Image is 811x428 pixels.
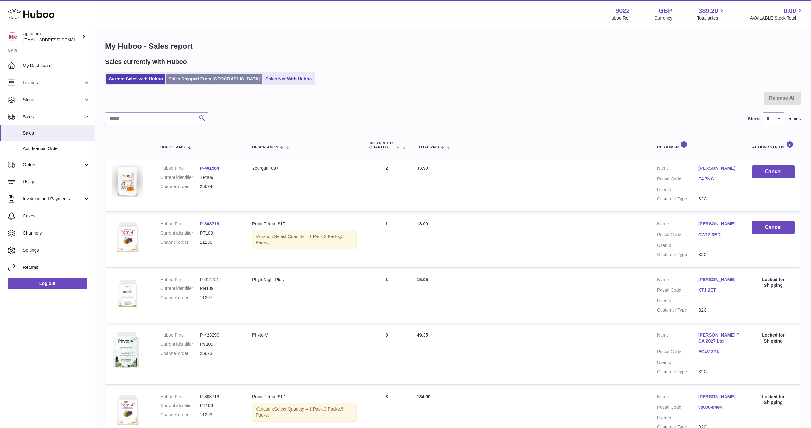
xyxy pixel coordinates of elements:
dt: Postal Code [657,349,698,356]
img: PTVLWebsiteFront.jpg [112,394,143,425]
a: Sales Not With Huboo [263,74,314,84]
a: CW12 3BD [698,232,739,238]
div: PhytoNight Plus+ [252,277,357,283]
dt: User Id [657,242,698,249]
dt: User Id [657,298,698,304]
span: 0.00 [784,7,796,15]
td: 2 [363,159,411,211]
dt: Postal Code [657,404,698,412]
span: Huboo P no [160,145,185,149]
span: Add Manual Order [23,146,90,152]
span: Invoicing and Payments [23,196,83,202]
a: E4 7NG [698,176,739,182]
dd: B2C [698,196,739,202]
dt: Huboo P no [160,277,200,283]
dt: Channel order [160,295,200,301]
div: Huboo Ref [609,15,630,21]
div: Pomi-T from £17 [252,221,357,227]
span: 389.20 [699,7,718,15]
span: Sales [23,130,90,136]
dd: P-614721 [200,277,239,283]
dt: User Id [657,360,698,366]
span: 49.35 [417,332,428,337]
dt: Name [657,394,698,401]
strong: GBP [659,7,672,15]
span: Select Quantity = 1 Pack,3 Packs,5 Packs; [256,406,343,418]
span: AVAILABLE Stock Total [750,15,803,21]
a: [PERSON_NAME] TCA 2027 Ltd [698,332,739,344]
a: [PERSON_NAME] [698,394,739,400]
span: Returns [23,264,90,270]
dt: Customer Type [657,252,698,258]
dd: B2C [698,307,739,313]
span: 33.90 [417,166,428,171]
a: KT1 2ET [698,287,739,293]
dd: 11207 [200,295,239,301]
a: P-808719 [200,221,219,226]
div: Pomi-T from £17 [252,394,357,400]
div: Action / Status [752,141,795,149]
dd: B2C [698,252,739,258]
dd: P-423290 [200,332,239,338]
dt: Channel order [160,412,200,418]
div: Locked for Shipping [752,277,795,289]
dt: Name [657,277,698,284]
div: agautam [23,31,80,43]
img: PTVLWebsiteFront.jpg [112,221,143,253]
a: EC4V 3PA [698,349,739,355]
a: [PERSON_NAME] [698,165,739,171]
dt: Customer Type [657,307,698,313]
dd: 11208 [200,239,239,245]
span: [EMAIL_ADDRESS][DOMAIN_NAME] [23,37,93,42]
span: Total paid [417,145,439,149]
dt: Current identifier [160,341,200,347]
a: 98030-8484 [698,404,739,410]
td: 1 [363,270,411,323]
div: Phyto-V [252,332,357,338]
dt: Name [657,165,698,173]
a: [PERSON_NAME] [698,221,739,227]
img: info@naturemedical.co.uk [8,32,17,41]
dd: PT109 [200,230,239,236]
a: Current Sales with Huboo [106,74,165,84]
span: 15.95 [417,277,428,282]
span: 18.00 [417,221,428,226]
dd: PT109 [200,403,239,409]
div: Locked for Shipping [752,394,795,406]
dt: Huboo P no [160,394,200,400]
span: Usage [23,179,90,185]
a: 389.20 Total sales [697,7,725,21]
a: Log out [8,278,87,289]
dt: Name [657,332,698,346]
dt: Current identifier [160,230,200,236]
dd: 25673 [200,350,239,356]
img: NewAMZhappyfamily.jpg [112,165,143,197]
dt: Postal Code [657,176,698,184]
dd: PN109 [200,286,239,292]
dt: User Id [657,187,698,193]
dd: PV109 [200,341,239,347]
div: Locked for Shipping [752,332,795,344]
a: [PERSON_NAME] [698,277,739,283]
img: 90221672164808.jpg [112,277,143,309]
span: 134.00 [417,394,431,399]
dt: Huboo P no [160,332,200,338]
span: entries [788,116,801,122]
span: Orders [23,162,83,168]
button: Cancel [752,165,795,178]
dt: Huboo P no [160,165,200,171]
dt: Current identifier [160,174,200,180]
span: Channels [23,230,90,236]
h1: My Huboo - Sales report [105,41,801,51]
dd: B2C [698,369,739,375]
div: YourgutPlus+ [252,165,357,171]
dt: User Id [657,415,698,421]
a: P-401564 [200,166,219,171]
dd: P-808719 [200,394,239,400]
dd: 11203 [200,412,239,418]
dt: Customer Type [657,369,698,375]
dt: Postal Code [657,287,698,295]
span: Select Quantity = 1 Pack,3 Packs,5 Packs; [256,234,343,245]
a: Sales Shipped From [GEOGRAPHIC_DATA] [166,74,262,84]
div: Variation: [252,230,357,249]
